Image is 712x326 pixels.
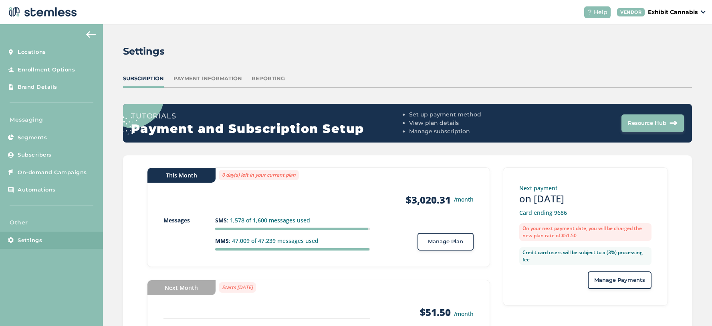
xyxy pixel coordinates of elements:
[594,276,645,284] span: Manage Payments
[215,236,370,245] p: : 47,009 of 47,239 messages used
[123,75,164,83] div: Subscription
[519,184,651,192] p: Next payment
[587,10,592,14] img: icon-help-white-03924b79.svg
[123,44,165,59] h2: Settings
[519,223,651,241] label: On your next payment date, you will be charged the new plan rate of $51.50
[519,192,651,205] h3: on [DATE]
[6,4,77,20] img: logo-dark-0685b13c.svg
[409,127,545,136] li: Manage subscription
[617,8,645,16] div: VENDOR
[219,170,299,180] label: 0 day(s) left in your current plan
[215,216,370,224] p: : 1,578 of 1,600 messages used
[163,216,215,224] p: Messages
[621,114,684,132] button: Resource Hub
[18,236,42,244] span: Settings
[588,271,651,289] button: Manage Payments
[454,195,474,204] small: /month
[18,83,57,91] span: Brand Details
[594,8,607,16] span: Help
[519,208,651,217] p: Card ending 9686
[252,75,285,83] div: Reporting
[215,237,229,244] strong: MMS
[409,110,545,119] li: Set up payment method
[18,48,46,56] span: Locations
[409,119,545,127] li: View plan details
[215,216,227,224] strong: SMS
[131,110,406,122] h3: Tutorials
[628,119,666,127] span: Resource Hub
[131,122,406,136] h2: Payment and Subscription Setup
[454,310,474,318] small: /month
[86,31,96,38] img: icon-arrow-back-accent-c549486e.svg
[147,168,216,183] div: This Month
[648,8,698,16] p: Exhibit Cannabis
[406,194,451,206] strong: $3,020.31
[672,287,712,326] iframe: Chat Widget
[147,280,216,295] div: Next Month
[18,151,52,159] span: Subscribers
[111,77,163,134] img: circle_dots-9438f9e3.svg
[420,306,451,319] strong: $51.50
[418,233,474,251] button: Manage Plan
[18,134,47,142] span: Segments
[519,247,651,265] label: Credit card users will be subject to a (3%) processing fee
[18,186,56,194] span: Automations
[428,238,463,246] span: Manage Plan
[701,10,706,14] img: icon_down-arrow-small-66adaf34.svg
[18,66,75,74] span: Enrollment Options
[18,169,87,177] span: On-demand Campaigns
[219,282,256,293] label: Starts [DATE]
[173,75,242,83] div: Payment Information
